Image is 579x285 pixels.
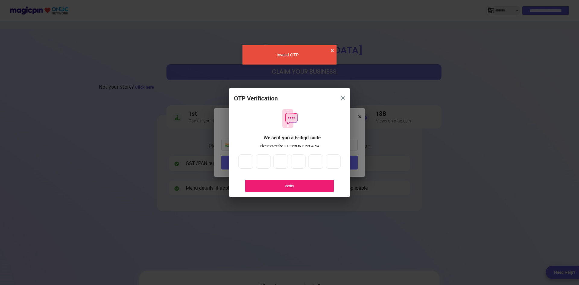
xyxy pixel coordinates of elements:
img: otpMessageIcon.11fa9bf9.svg [279,108,300,129]
button: close [331,48,334,54]
button: close [337,93,348,103]
div: We sent you a 6-digit code [239,134,345,141]
img: 8zTxi7IzMsfkYqyYgBgfvSHvmzQA9juT1O3mhMgBDT8p5s20zMZ2JbefE1IEBlkXHwa7wAFxGwdILBLhkAAAAASUVORK5CYII= [341,96,345,100]
div: OTP Verification [234,94,278,103]
div: Please enter the OTP sent to 9829954694 [234,144,345,149]
div: Invalid OTP [245,52,331,58]
div: Verify [254,183,325,188]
